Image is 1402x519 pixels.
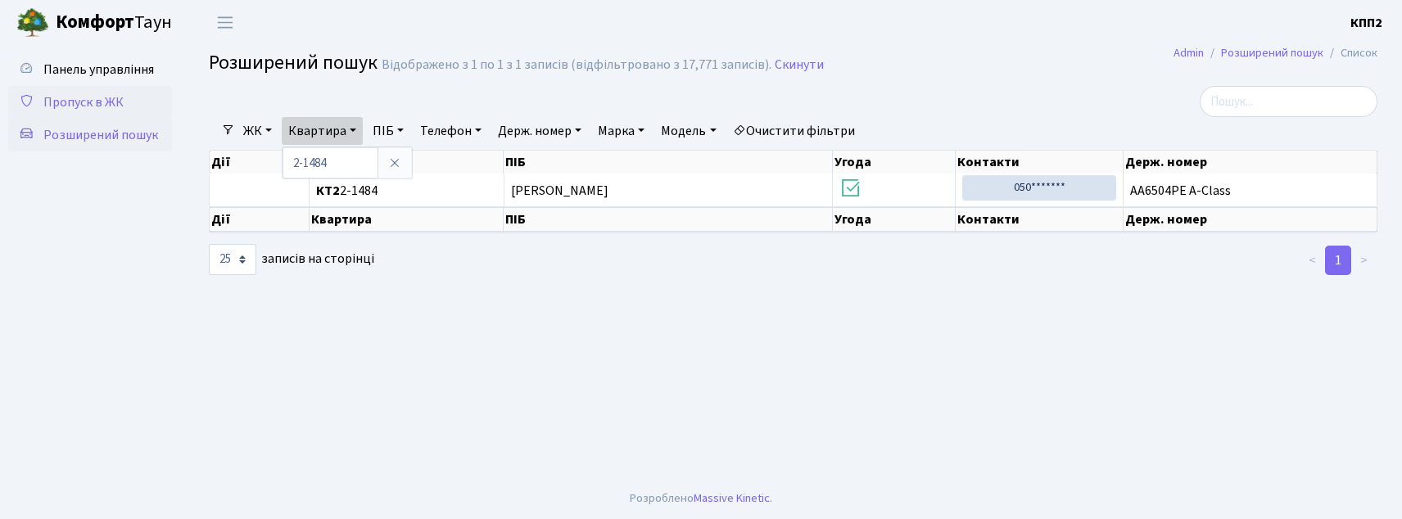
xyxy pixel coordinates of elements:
[1350,13,1382,33] a: КПП2
[8,53,172,86] a: Панель управління
[1325,246,1351,275] a: 1
[956,151,1124,174] th: Контакти
[694,490,770,507] a: Massive Kinetic
[833,207,956,232] th: Угода
[316,182,340,200] b: КТ2
[1221,44,1323,61] a: Розширений пошук
[43,61,154,79] span: Панель управління
[1130,184,1370,197] span: AA6504PE A-Class
[833,151,956,174] th: Угода
[504,207,833,232] th: ПІБ
[1149,36,1402,70] nav: breadcrumb
[366,117,410,145] a: ПІБ
[237,117,278,145] a: ЖК
[310,207,504,232] th: Квартира
[414,117,488,145] a: Телефон
[282,117,363,145] a: Квартира
[591,117,651,145] a: Марка
[210,151,310,174] th: Дії
[205,9,246,36] button: Переключити навігацію
[1124,207,1377,232] th: Держ. номер
[210,207,310,232] th: Дії
[1200,86,1377,117] input: Пошук...
[56,9,134,35] b: Комфорт
[511,182,608,200] span: [PERSON_NAME]
[491,117,588,145] a: Держ. номер
[1124,151,1377,174] th: Держ. номер
[382,57,771,73] div: Відображено з 1 по 1 з 1 записів (відфільтровано з 17,771 записів).
[209,244,256,275] select: записів на сторінці
[56,9,172,37] span: Таун
[1323,44,1377,62] li: Список
[630,490,772,508] div: Розроблено .
[654,117,722,145] a: Модель
[43,126,158,144] span: Розширений пошук
[43,93,124,111] span: Пропуск в ЖК
[209,244,374,275] label: записів на сторінці
[504,151,833,174] th: ПІБ
[8,86,172,119] a: Пропуск в ЖК
[209,48,378,77] span: Розширений пошук
[1174,44,1204,61] a: Admin
[16,7,49,39] img: logo.png
[775,57,824,73] a: Скинути
[726,117,862,145] a: Очистити фільтри
[316,184,496,197] span: 2-1484
[1350,14,1382,32] b: КПП2
[956,207,1124,232] th: Контакти
[8,119,172,151] a: Розширений пошук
